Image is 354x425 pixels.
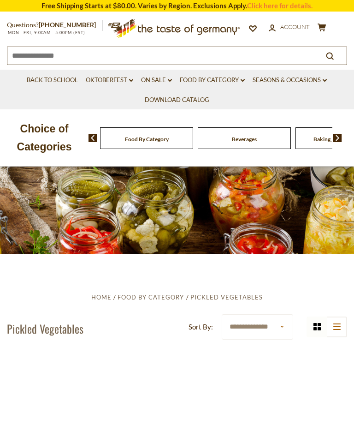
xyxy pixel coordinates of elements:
[269,22,310,32] a: Account
[125,136,169,143] a: Food By Category
[232,136,257,143] a: Beverages
[190,293,263,301] a: Pickled Vegetables
[7,30,85,35] span: MON - FRI, 9:00AM - 5:00PM (EST)
[91,293,112,301] a: Home
[118,293,184,301] a: Food By Category
[247,1,313,10] a: Click here for details.
[7,19,103,31] p: Questions?
[180,75,245,85] a: Food By Category
[280,23,310,30] span: Account
[333,134,342,142] img: next arrow
[141,75,172,85] a: On Sale
[39,21,96,29] a: [PHONE_NUMBER]
[88,134,97,142] img: previous arrow
[189,321,213,333] label: Sort By:
[27,75,78,85] a: Back to School
[7,322,83,335] h1: Pickled Vegetables
[86,75,133,85] a: Oktoberfest
[145,95,209,105] a: Download Catalog
[253,75,327,85] a: Seasons & Occasions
